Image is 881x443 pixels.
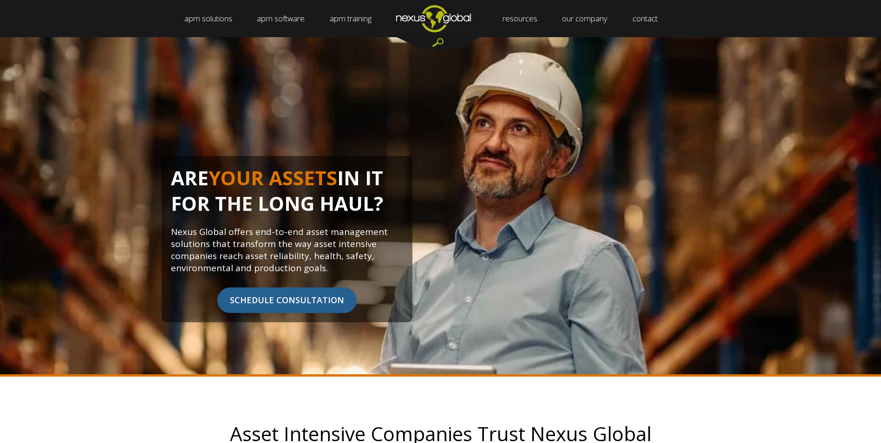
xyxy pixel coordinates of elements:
span: YOUR ASSETS [209,164,337,191]
span: SCHEDULE CONSULTATION [217,287,357,313]
p: Nexus Global offers end-to-end asset management solutions that transform the way asset intensive ... [171,226,403,274]
h1: ARE IN IT FOR THE LONG HAUL? [171,165,403,226]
